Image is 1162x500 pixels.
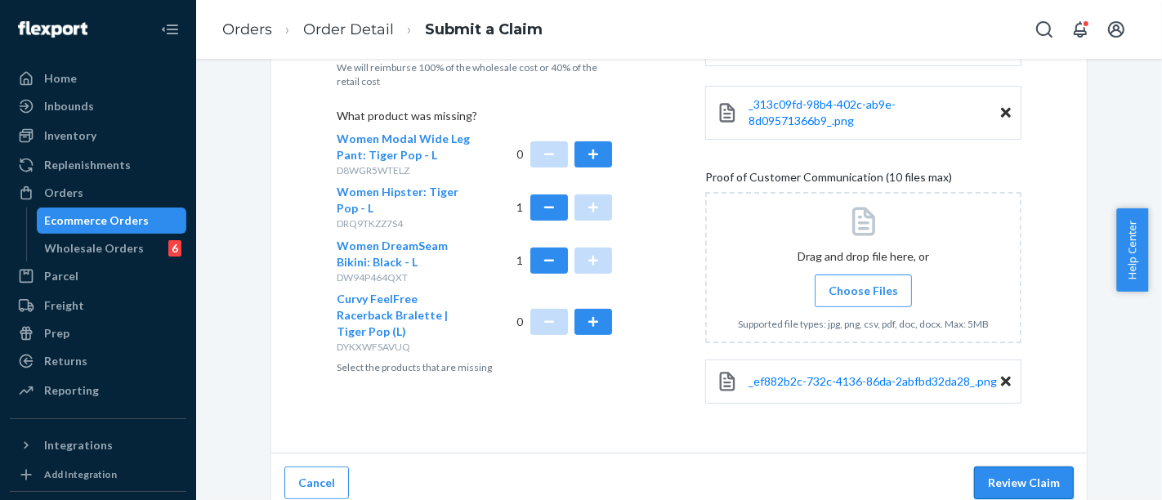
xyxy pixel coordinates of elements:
[1028,13,1061,46] button: Open Search Box
[18,21,87,38] img: Flexport logo
[44,297,84,314] div: Freight
[749,97,896,127] span: _313c09fd-98b4-402c-ab9e-8d09571366b9_.png
[44,382,99,399] div: Reporting
[337,360,612,374] p: Select the products that are missing
[44,70,77,87] div: Home
[337,217,475,230] p: DRQ9TKZZ7S4
[337,239,448,269] span: Women DreamSeam Bikini: Black - L
[44,353,87,369] div: Returns
[337,270,475,284] p: DW94P464QXT
[337,292,448,338] span: Curvy FeelFree Racerback Bralette | Tiger Pop (L)
[44,467,117,481] div: Add Integration
[1100,13,1133,46] button: Open account menu
[425,20,543,38] a: Submit a Claim
[10,93,186,119] a: Inbounds
[10,263,186,289] a: Parcel
[44,325,69,342] div: Prep
[37,235,187,261] a: Wholesale Orders6
[10,432,186,458] button: Integrations
[517,131,613,177] div: 0
[44,437,113,453] div: Integrations
[337,132,470,162] span: Women Modal Wide Leg Pant: Tiger Pop - L
[168,240,181,257] div: 6
[284,467,349,499] button: Cancel
[37,208,187,234] a: Ecommerce Orders
[154,13,186,46] button: Close Navigation
[517,291,613,354] div: 0
[749,373,997,390] a: _ef882b2c-732c-4136-86da-2abfbd32da28_.png
[1064,13,1097,46] button: Open notifications
[829,283,898,299] span: Choose Files
[10,152,186,178] a: Replenishments
[44,268,78,284] div: Parcel
[222,20,272,38] a: Orders
[974,467,1074,499] button: Review Claim
[45,212,150,229] div: Ecommerce Orders
[10,320,186,346] a: Prep
[337,185,458,215] span: Women Hipster: Tiger Pop - L
[517,184,613,230] div: 1
[45,240,145,257] div: Wholesale Orders
[44,98,94,114] div: Inbounds
[1116,208,1148,292] button: Help Center
[44,127,96,144] div: Inventory
[10,348,186,374] a: Returns
[337,340,475,354] p: DYKXWFSAVUQ
[10,377,186,404] a: Reporting
[337,163,475,177] p: D8WGR5WTELZ
[337,108,612,131] p: What product was missing?
[44,157,131,173] div: Replenishments
[705,169,952,192] span: Proof of Customer Communication (10 files max)
[44,185,83,201] div: Orders
[209,6,556,54] ol: breadcrumbs
[749,374,997,388] span: _ef882b2c-732c-4136-86da-2abfbd32da28_.png
[10,465,186,484] a: Add Integration
[749,96,1001,129] a: _313c09fd-98b4-402c-ab9e-8d09571366b9_.png
[10,180,186,206] a: Orders
[10,65,186,92] a: Home
[303,20,394,38] a: Order Detail
[337,60,612,88] p: We will reimburse 100% of the wholesale cost or 40% of the retail cost
[10,123,186,149] a: Inventory
[517,238,613,284] div: 1
[10,292,186,319] a: Freight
